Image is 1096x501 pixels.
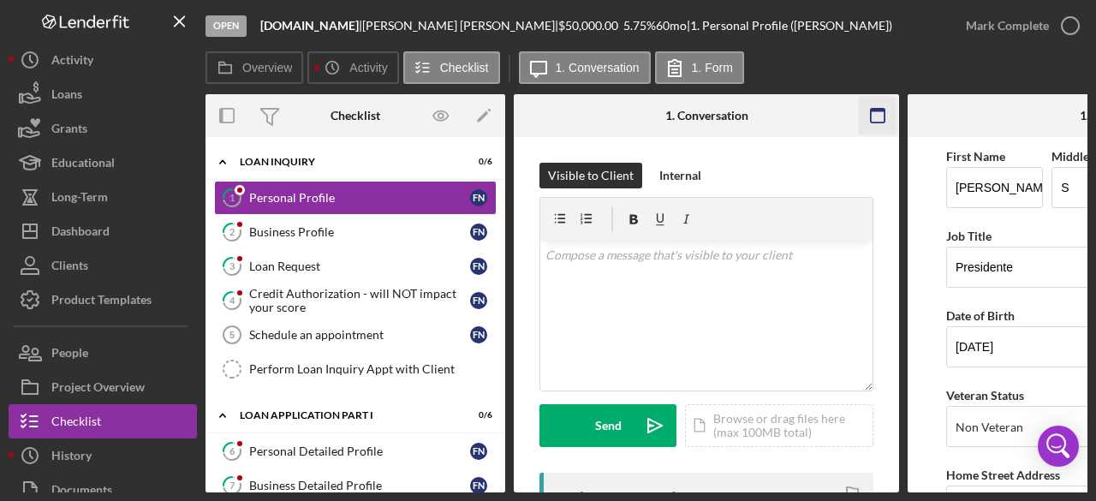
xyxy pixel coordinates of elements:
div: History [51,438,92,477]
div: 1. Conversation [665,109,748,122]
button: Mark Complete [949,9,1087,43]
div: Business Profile [249,225,470,239]
label: Home Street Address [946,468,1060,482]
div: Mark Complete [966,9,1049,43]
div: 0 / 6 [462,410,492,420]
div: Credit Authorization - will NOT impact your score [249,287,470,314]
div: Long-Term [51,180,108,218]
div: Loans [51,77,82,116]
a: 6Personal Detailed ProfileFN [214,434,497,468]
div: Send [595,404,622,447]
div: Dashboard [51,214,110,253]
label: 1. Form [692,61,733,75]
button: Long-Term [9,180,197,214]
button: Visible to Client [539,163,642,188]
button: Checklist [9,404,197,438]
a: 2Business ProfileFN [214,215,497,249]
a: 5Schedule an appointmentFN [214,318,497,352]
b: [DOMAIN_NAME] [260,18,359,33]
label: Overview [242,61,292,75]
div: F N [470,258,487,275]
div: | 1. Personal Profile ([PERSON_NAME]) [687,19,892,33]
button: Overview [205,51,303,84]
div: Personal Detailed Profile [249,444,470,458]
div: Product Templates [51,283,152,321]
button: Activity [307,51,398,84]
label: Job Title [946,229,992,243]
button: People [9,336,197,370]
div: Open Intercom Messenger [1038,426,1079,467]
div: F N [470,326,487,343]
label: Checklist [440,61,489,75]
div: Internal [659,163,701,188]
div: $50,000.00 [558,19,623,33]
a: 4Credit Authorization - will NOT impact your scoreFN [214,283,497,318]
div: Personal Profile [249,191,470,205]
button: Clients [9,248,197,283]
div: People [51,336,88,374]
button: Grants [9,111,197,146]
button: 1. Conversation [519,51,651,84]
button: Product Templates [9,283,197,317]
label: Date of Birth [946,308,1015,323]
button: History [9,438,197,473]
div: 60 mo [656,19,687,33]
button: Dashboard [9,214,197,248]
tspan: 7 [229,480,235,491]
button: Loans [9,77,197,111]
div: Schedule an appointment [249,328,470,342]
div: F N [470,224,487,241]
button: Send [539,404,676,447]
div: Visible to Client [548,163,634,188]
div: Activity [51,43,93,81]
label: 1. Conversation [556,61,640,75]
div: F N [470,292,487,309]
div: Non Veteran [956,420,1023,434]
a: 1Personal ProfileFN [214,181,497,215]
tspan: 6 [229,445,235,456]
tspan: 4 [229,295,235,306]
button: Checklist [403,51,500,84]
label: Activity [349,61,387,75]
div: 5.75 % [623,19,656,33]
div: F N [470,477,487,494]
tspan: 1 [229,192,235,203]
tspan: 5 [229,330,235,340]
a: Project Overview [9,370,197,404]
a: 3Loan RequestFN [214,249,497,283]
a: Perform Loan Inquiry Appt with Client [214,352,497,386]
div: Clients [51,248,88,287]
tspan: 3 [229,260,235,271]
button: Activity [9,43,197,77]
div: Loan Request [249,259,470,273]
div: Project Overview [51,370,145,409]
button: Internal [651,163,710,188]
div: [PERSON_NAME] [PERSON_NAME] | [362,19,558,33]
div: Perform Loan Inquiry Appt with Client [249,362,496,376]
div: F N [470,189,487,206]
div: Loan Application Part I [240,410,450,420]
div: 0 / 6 [462,157,492,167]
div: Open [205,15,247,37]
button: 1. Form [655,51,744,84]
div: | [260,19,362,33]
div: Grants [51,111,87,150]
button: Educational [9,146,197,180]
div: Business Detailed Profile [249,479,470,492]
tspan: 2 [229,226,235,237]
div: Loan Inquiry [240,157,450,167]
div: Checklist [51,404,101,443]
div: F N [470,443,487,460]
div: Educational [51,146,115,184]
